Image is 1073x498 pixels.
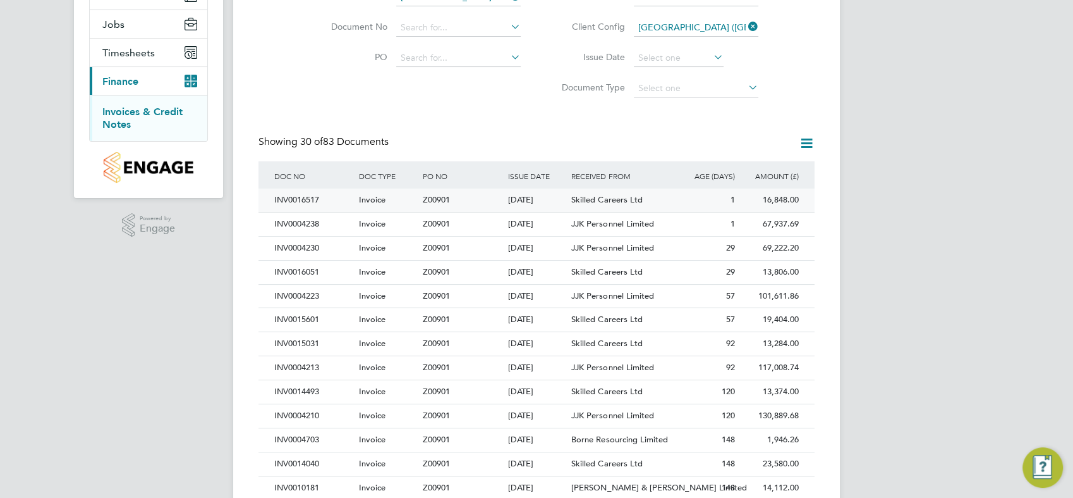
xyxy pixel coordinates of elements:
[505,356,569,380] div: [DATE]
[423,242,450,253] span: Z00901
[359,242,385,253] span: Invoice
[726,290,735,301] span: 57
[359,338,385,349] span: Invoice
[423,218,450,229] span: Z00901
[505,213,569,236] div: [DATE]
[271,237,356,260] div: INV0004230
[571,314,642,325] span: Skilled Careers Ltd
[90,39,207,66] button: Timesheets
[738,404,802,428] div: 130,889.68
[122,213,176,237] a: Powered byEngage
[423,290,450,301] span: Z00901
[505,404,569,428] div: [DATE]
[315,21,387,32] label: Document No
[300,135,323,148] span: 30 of
[738,285,802,308] div: 101,611.86
[359,218,385,229] span: Invoice
[89,152,208,183] a: Go to home page
[505,428,569,452] div: [DATE]
[271,308,356,332] div: INV0015601
[722,434,735,445] span: 148
[726,338,735,349] span: 92
[571,290,653,301] span: JJK Personnel Limited
[634,19,758,37] input: Search for...
[738,452,802,476] div: 23,580.00
[423,266,450,277] span: Z00901
[571,482,746,493] span: [PERSON_NAME] & [PERSON_NAME] Limited
[102,75,138,87] span: Finance
[571,242,653,253] span: JJK Personnel Limited
[396,49,521,67] input: Search for...
[140,213,175,224] span: Powered by
[730,194,735,205] span: 1
[571,362,653,373] span: JJK Personnel Limited
[505,161,569,190] div: ISSUE DATE
[571,266,642,277] span: Skilled Careers Ltd
[571,458,642,469] span: Skilled Careers Ltd
[738,356,802,380] div: 117,008.74
[505,332,569,356] div: [DATE]
[738,189,802,212] div: 16,848.00
[674,161,738,190] div: AGE (DAYS)
[396,19,521,37] input: Search for...
[505,452,569,476] div: [DATE]
[738,261,802,284] div: 13,806.00
[738,428,802,452] div: 1,946.26
[730,218,735,229] span: 1
[726,266,735,277] span: 29
[1022,447,1063,488] button: Engage Resource Center
[359,410,385,421] span: Invoice
[271,380,356,404] div: INV0014493
[271,452,356,476] div: INV0014040
[271,428,356,452] div: INV0004703
[738,332,802,356] div: 13,284.00
[423,482,450,493] span: Z00901
[738,161,802,190] div: AMOUNT (£)
[571,386,642,397] span: Skilled Careers Ltd
[722,482,735,493] span: 148
[423,314,450,325] span: Z00901
[271,189,356,212] div: INV0016517
[505,237,569,260] div: [DATE]
[505,189,569,212] div: [DATE]
[423,410,450,421] span: Z00901
[271,213,356,236] div: INV0004238
[359,386,385,397] span: Invoice
[505,261,569,284] div: [DATE]
[102,18,124,30] span: Jobs
[300,135,389,148] span: 83 Documents
[634,80,758,97] input: Select one
[423,194,450,205] span: Z00901
[571,410,653,421] span: JJK Personnel Limited
[423,458,450,469] span: Z00901
[634,49,724,67] input: Select one
[505,380,569,404] div: [DATE]
[359,434,385,445] span: Invoice
[359,194,385,205] span: Invoice
[571,194,642,205] span: Skilled Careers Ltd
[423,362,450,373] span: Z00901
[102,47,155,59] span: Timesheets
[90,10,207,38] button: Jobs
[271,261,356,284] div: INV0016051
[738,308,802,332] div: 19,404.00
[505,285,569,308] div: [DATE]
[140,223,175,234] span: Engage
[271,285,356,308] div: INV0004223
[104,152,193,183] img: countryside-properties-logo-retina.png
[359,482,385,493] span: Invoice
[90,95,207,141] div: Finance
[258,135,391,149] div: Showing
[738,380,802,404] div: 13,374.00
[315,51,387,63] label: PO
[726,314,735,325] span: 57
[726,242,735,253] span: 29
[423,386,450,397] span: Z00901
[271,161,356,190] div: DOC NO
[423,434,450,445] span: Z00901
[359,290,385,301] span: Invoice
[271,356,356,380] div: INV0004213
[359,314,385,325] span: Invoice
[722,386,735,397] span: 120
[271,404,356,428] div: INV0004210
